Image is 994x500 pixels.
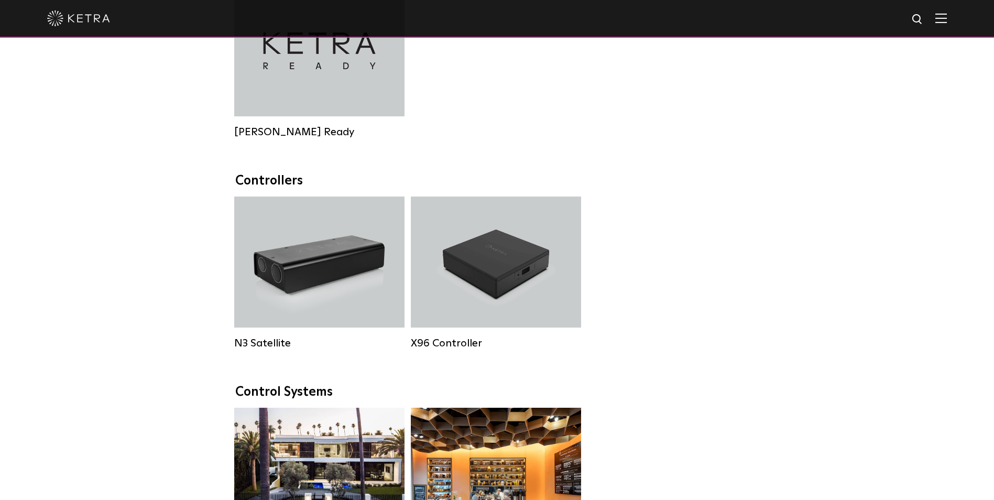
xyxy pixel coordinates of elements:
div: N3 Satellite [234,337,405,350]
div: Control Systems [235,385,759,400]
img: Hamburger%20Nav.svg [935,13,947,23]
img: search icon [911,13,924,26]
a: N3 Satellite N3 Satellite [234,197,405,350]
div: X96 Controller [411,337,581,350]
img: ketra-logo-2019-white [47,10,110,26]
a: X96 Controller X96 Controller [411,197,581,350]
div: Controllers [235,173,759,189]
div: [PERSON_NAME] Ready [234,126,405,138]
